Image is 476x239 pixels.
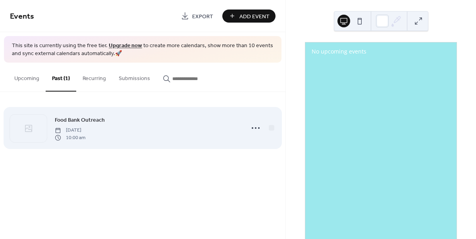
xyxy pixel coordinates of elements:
[112,63,156,91] button: Submissions
[55,115,105,124] a: Food Bank Outreach
[109,40,142,51] a: Upgrade now
[55,127,85,134] span: [DATE]
[175,10,219,23] a: Export
[192,12,213,21] span: Export
[239,12,270,21] span: Add Event
[12,42,274,57] span: This site is currently using the free tier. to create more calendars, show more than 10 events an...
[46,63,76,92] button: Past (1)
[10,9,34,24] span: Events
[76,63,112,91] button: Recurring
[55,116,105,124] span: Food Bank Outreach
[222,10,276,23] button: Add Event
[8,63,46,91] button: Upcoming
[55,134,85,141] span: 10:00 am
[312,47,450,55] div: No upcoming events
